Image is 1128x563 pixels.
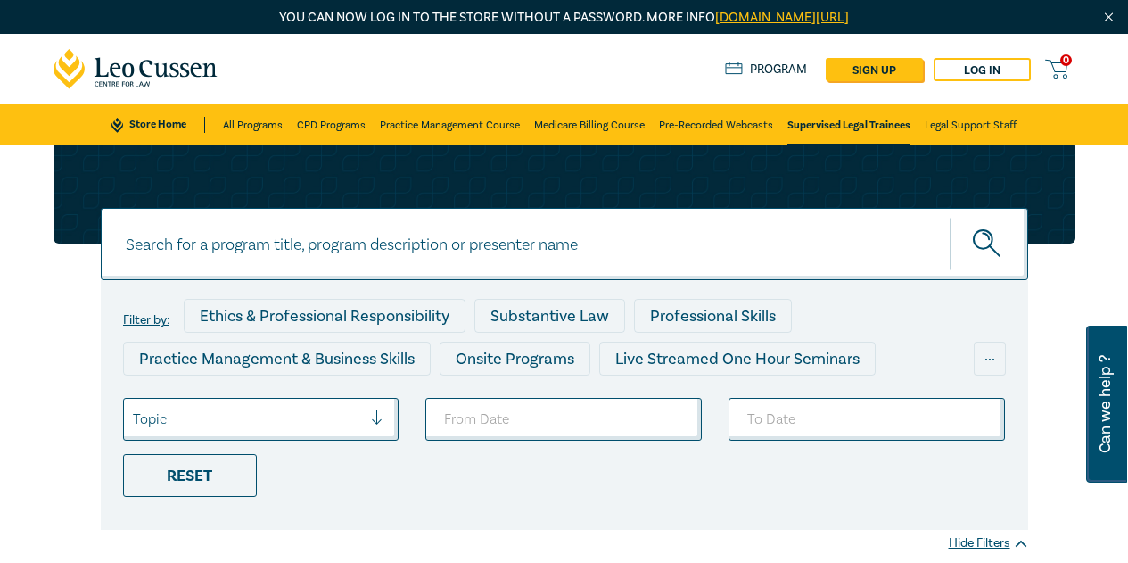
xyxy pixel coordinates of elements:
[223,104,283,145] a: All Programs
[133,410,136,429] input: select
[380,104,520,145] a: Practice Management Course
[440,342,590,376] div: Onsite Programs
[468,385,751,418] div: Live Streamed Practical Workshops
[111,117,205,133] a: Store Home
[826,58,923,81] a: sign up
[123,454,257,497] div: Reset
[184,299,465,333] div: Ethics & Professional Responsibility
[725,62,808,78] a: Program
[297,104,366,145] a: CPD Programs
[101,208,1028,280] input: Search for a program title, program description or presenter name
[1060,54,1072,66] span: 0
[634,299,792,333] div: Professional Skills
[729,398,1005,441] input: To Date
[123,385,459,418] div: Live Streamed Conferences and Intensives
[787,104,910,145] a: Supervised Legal Trainees
[123,313,169,327] label: Filter by:
[54,8,1075,28] p: You can now log in to the store without a password. More info
[1097,336,1114,472] span: Can we help ?
[425,398,702,441] input: From Date
[474,299,625,333] div: Substantive Law
[925,104,1017,145] a: Legal Support Staff
[949,534,1028,552] div: Hide Filters
[974,342,1006,376] div: ...
[534,104,645,145] a: Medicare Billing Course
[599,342,876,376] div: Live Streamed One Hour Seminars
[934,58,1031,81] a: Log in
[659,104,773,145] a: Pre-Recorded Webcasts
[715,9,849,26] a: [DOMAIN_NAME][URL]
[123,342,431,376] div: Practice Management & Business Skills
[1101,10,1116,25] img: Close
